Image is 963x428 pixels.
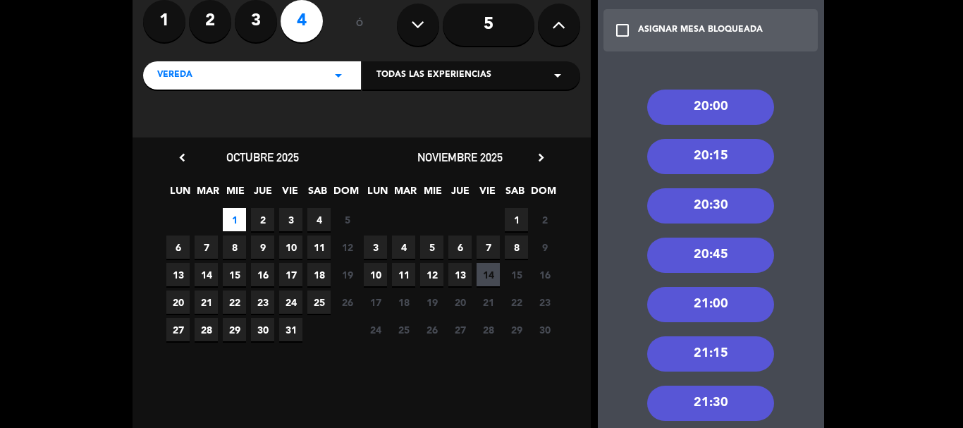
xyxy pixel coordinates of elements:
span: 2 [251,208,274,231]
span: 17 [279,263,302,286]
span: 1 [505,208,528,231]
span: VIE [476,183,499,206]
span: 4 [392,236,415,259]
span: 29 [505,318,528,341]
span: MIE [223,183,247,206]
span: 9 [251,236,274,259]
div: ASIGNAR MESA BLOQUEADA [638,23,763,37]
span: octubre 2025 [226,150,299,164]
span: 21 [477,291,500,314]
span: 2 [533,208,556,231]
span: 30 [533,318,556,341]
span: 11 [307,236,331,259]
span: 31 [279,318,302,341]
span: 14 [477,263,500,286]
div: 21:00 [647,287,774,322]
span: 24 [279,291,302,314]
span: 16 [533,263,556,286]
div: 20:30 [647,188,774,224]
i: chevron_left [175,150,190,165]
span: 12 [336,236,359,259]
span: DOM [531,183,554,206]
span: 13 [166,263,190,286]
span: 22 [505,291,528,314]
span: 8 [223,236,246,259]
span: 26 [420,318,443,341]
span: JUE [251,183,274,206]
div: 20:45 [647,238,774,273]
span: 16 [251,263,274,286]
span: 8 [505,236,528,259]
span: 4 [307,208,331,231]
span: 5 [420,236,443,259]
span: 1 [223,208,246,231]
span: 20 [448,291,472,314]
span: 7 [195,236,218,259]
span: 25 [392,318,415,341]
span: 13 [448,263,472,286]
span: 17 [364,291,387,314]
span: 15 [505,263,528,286]
span: 29 [223,318,246,341]
span: 27 [448,318,472,341]
span: 3 [364,236,387,259]
span: 27 [166,318,190,341]
span: 21 [195,291,218,314]
i: chevron_right [534,150,548,165]
i: arrow_drop_down [549,67,566,84]
span: MAR [393,183,417,206]
span: DOM [333,183,357,206]
span: 10 [364,263,387,286]
span: 30 [251,318,274,341]
span: 5 [336,208,359,231]
span: LUN [366,183,389,206]
span: 14 [195,263,218,286]
span: MAR [196,183,219,206]
span: 26 [336,291,359,314]
span: 22 [223,291,246,314]
span: 24 [364,318,387,341]
span: 3 [279,208,302,231]
span: 9 [533,236,556,259]
div: 20:00 [647,90,774,125]
span: 12 [420,263,443,286]
span: 23 [533,291,556,314]
div: 21:30 [647,386,774,421]
span: 19 [336,263,359,286]
span: SAB [306,183,329,206]
span: noviembre 2025 [417,150,503,164]
span: 7 [477,236,500,259]
i: arrow_drop_down [330,67,347,84]
span: MIE [421,183,444,206]
span: VEREDA [157,68,192,82]
span: SAB [503,183,527,206]
span: 28 [477,318,500,341]
span: 28 [195,318,218,341]
span: 25 [307,291,331,314]
span: Todas las experiencias [376,68,491,82]
span: 11 [392,263,415,286]
span: 6 [448,236,472,259]
span: 20 [166,291,190,314]
span: LUN [168,183,192,206]
span: VIE [278,183,302,206]
span: 10 [279,236,302,259]
span: 15 [223,263,246,286]
span: 19 [420,291,443,314]
span: JUE [448,183,472,206]
i: check_box_outline_blank [614,22,631,39]
div: 21:15 [647,336,774,372]
span: 18 [307,263,331,286]
span: 23 [251,291,274,314]
span: 18 [392,291,415,314]
span: 6 [166,236,190,259]
div: 20:15 [647,139,774,174]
